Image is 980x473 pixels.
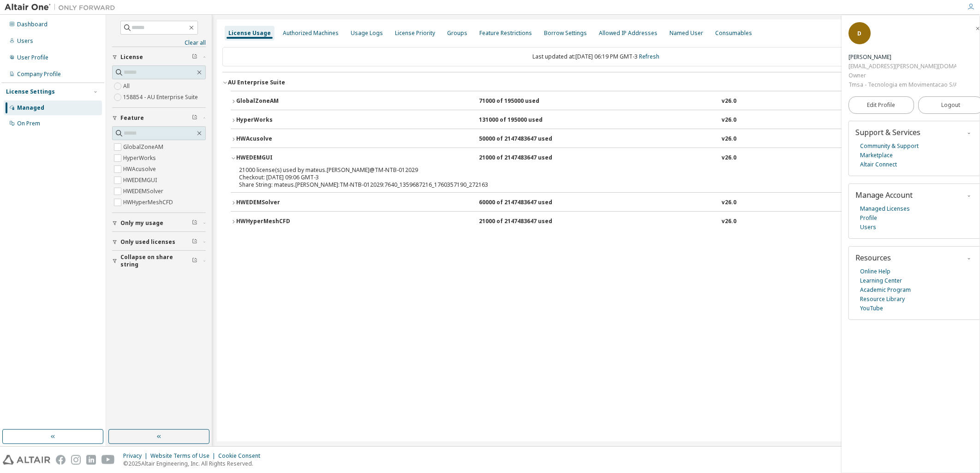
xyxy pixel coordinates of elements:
[17,21,48,28] div: Dashboard
[56,455,66,465] img: facebook.svg
[849,96,914,114] a: Edit Profile
[722,116,737,124] div: v26.0
[479,218,562,226] div: 21000 of 2147483647 used
[283,30,339,37] div: Authorized Machines
[231,148,962,168] button: HWEDEMGUI21000 of 2147483647 usedv26.0Expire date:[DATE]
[123,164,158,175] label: HWAcusolve
[123,92,200,103] label: 158854 - AU Enterprise Suite
[218,452,266,460] div: Cookie Consent
[447,30,467,37] div: Groups
[479,135,562,143] div: 50000 of 2147483647 used
[17,120,40,127] div: On Prem
[231,212,962,232] button: HWHyperMeshCFD21000 of 2147483647 usedv26.0Expire date:[DATE]
[192,238,197,246] span: Clear filter
[239,174,931,181] div: Checkout: [DATE] 09:06 GMT-3
[120,219,163,227] span: Only my usage
[544,30,587,37] div: Borrow Settings
[849,53,956,62] div: Diego Dalpiaz
[351,30,383,37] div: Usage Logs
[17,54,48,61] div: User Profile
[479,199,562,207] div: 60000 of 2147483647 used
[192,219,197,227] span: Clear filter
[867,101,895,109] span: Edit Profile
[722,218,737,226] div: v26.0
[123,175,159,186] label: HWEDEMGUI
[192,53,197,61] span: Clear filter
[239,166,931,174] div: 21000 license(s) used by mateus.[PERSON_NAME]@TM-NTB-012029
[860,160,897,169] a: Altair Connect
[112,232,206,252] button: Only used licenses
[860,295,905,304] a: Resource Library
[3,455,50,465] img: altair_logo.svg
[123,460,266,467] p: © 2025 Altair Engineering, Inc. All Rights Reserved.
[17,37,33,45] div: Users
[722,154,737,162] div: v26.0
[231,91,962,112] button: GlobalZoneAM71000 of 195000 usedv26.0Expire date:[DATE]
[6,88,55,95] div: License Settings
[123,186,165,197] label: HWEDEMSolver
[715,30,752,37] div: Consumables
[120,114,144,122] span: Feature
[228,30,271,37] div: License Usage
[395,30,435,37] div: License Priority
[860,223,876,232] a: Users
[192,114,197,122] span: Clear filter
[228,79,285,86] div: AU Enterprise Suite
[855,127,920,137] span: Support & Services
[479,30,532,37] div: Feature Restrictions
[120,238,175,246] span: Only used licenses
[17,104,44,112] div: Managed
[722,199,737,207] div: v26.0
[112,47,206,67] button: License
[150,452,218,460] div: Website Terms of Use
[71,455,81,465] img: instagram.svg
[17,71,61,78] div: Company Profile
[222,47,970,66] div: Last updated at: [DATE] 06:19 PM GMT-3
[123,81,131,92] label: All
[479,116,562,124] div: 131000 of 195000 used
[722,97,737,106] div: v26.0
[236,218,319,226] div: HWHyperMeshCFD
[231,110,962,130] button: HyperWorks131000 of 195000 usedv26.0Expire date:[DATE]
[855,253,891,263] span: Resources
[849,80,956,89] div: Tmsa - Tecnologia em Movimentacao S/A
[236,199,319,207] div: HWEDEMSolver
[231,193,962,213] button: HWEDEMSolver60000 of 2147483647 usedv26.0Expire date:[DATE]
[112,251,206,271] button: Collapse on share string
[860,142,919,151] a: Community & Support
[849,71,956,80] div: Owner
[858,30,862,37] span: D
[102,455,115,465] img: youtube.svg
[112,39,206,47] a: Clear all
[86,455,96,465] img: linkedin.svg
[5,3,120,12] img: Altair One
[722,135,737,143] div: v26.0
[479,154,562,162] div: 21000 of 2147483647 used
[860,204,910,213] a: Managed Licenses
[941,101,960,110] span: Logout
[123,197,175,208] label: HWHyperMeshCFD
[120,53,143,61] span: License
[222,72,970,93] button: AU Enterprise SuiteLicense ID: 158854
[860,276,902,285] a: Learning Center
[860,285,911,295] a: Academic Program
[236,135,319,143] div: HWAcusolve
[123,452,150,460] div: Privacy
[123,153,158,164] label: HyperWorks
[860,267,890,276] a: Online Help
[123,142,165,153] label: GlobalZoneAM
[860,213,877,223] a: Profile
[236,154,319,162] div: HWEDEMGUI
[849,62,956,71] div: [EMAIL_ADDRESS][PERSON_NAME][DOMAIN_NAME]
[860,304,883,313] a: YouTube
[599,30,657,37] div: Allowed IP Addresses
[192,257,197,265] span: Clear filter
[669,30,703,37] div: Named User
[112,213,206,233] button: Only my usage
[120,254,192,268] span: Collapse on share string
[231,129,962,149] button: HWAcusolve50000 of 2147483647 usedv26.0Expire date:[DATE]
[236,97,319,106] div: GlobalZoneAM
[239,181,931,189] div: Share String: mateus.[PERSON_NAME]:TM-NTB-012029:7640_1359687216_1760357190_272163
[236,116,319,124] div: HyperWorks
[639,53,660,60] a: Refresh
